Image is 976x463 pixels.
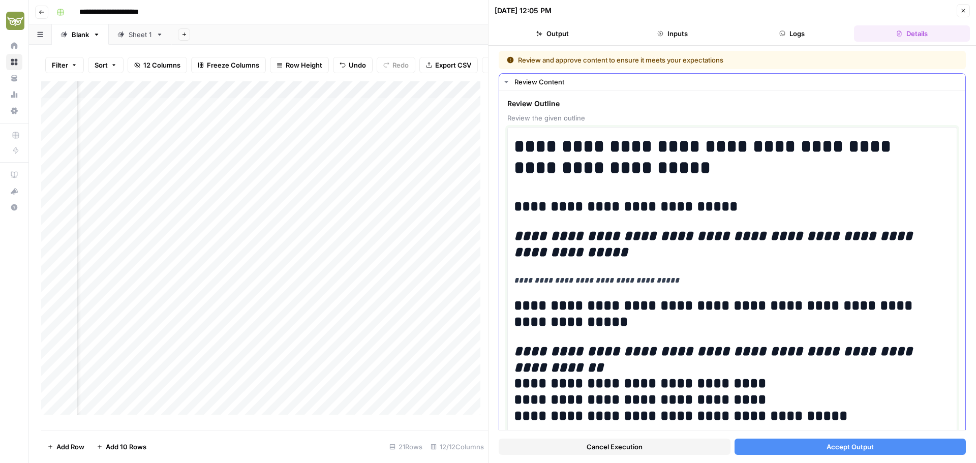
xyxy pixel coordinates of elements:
[6,12,24,30] img: Evergreen Media Logo
[6,199,22,215] button: Help + Support
[385,439,426,455] div: 21 Rows
[45,57,84,73] button: Filter
[106,442,146,452] span: Add 10 Rows
[499,74,965,90] button: Review Content
[333,57,373,73] button: Undo
[735,25,850,42] button: Logs
[615,25,730,42] button: Inputs
[6,86,22,103] a: Usage
[435,60,471,70] span: Export CSV
[143,60,180,70] span: 12 Columns
[349,60,366,70] span: Undo
[52,24,109,45] a: Blank
[514,77,959,87] div: Review Content
[499,439,730,455] button: Cancel Execution
[286,60,322,70] span: Row Height
[88,57,124,73] button: Sort
[495,6,552,16] div: [DATE] 12:05 PM
[90,439,152,455] button: Add 10 Rows
[95,60,108,70] span: Sort
[270,57,329,73] button: Row Height
[6,183,22,199] button: What's new?
[6,38,22,54] a: Home
[6,54,22,70] a: Browse
[52,60,68,70] span: Filter
[72,29,89,40] div: Blank
[6,103,22,119] a: Settings
[6,8,22,34] button: Workspace: Evergreen Media
[109,24,172,45] a: Sheet 1
[392,60,409,70] span: Redo
[6,167,22,183] a: AirOps Academy
[495,25,611,42] button: Output
[507,113,957,123] span: Review the given outline
[587,442,643,452] span: Cancel Execution
[507,99,957,109] span: Review Outline
[129,29,152,40] div: Sheet 1
[426,439,488,455] div: 12/12 Columns
[735,439,966,455] button: Accept Output
[128,57,187,73] button: 12 Columns
[56,442,84,452] span: Add Row
[207,60,259,70] span: Freeze Columns
[41,439,90,455] button: Add Row
[377,57,415,73] button: Redo
[419,57,478,73] button: Export CSV
[6,70,22,86] a: Your Data
[854,25,970,42] button: Details
[191,57,266,73] button: Freeze Columns
[827,442,874,452] span: Accept Output
[7,183,22,199] div: What's new?
[507,55,841,65] div: Review and approve content to ensure it meets your expectations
